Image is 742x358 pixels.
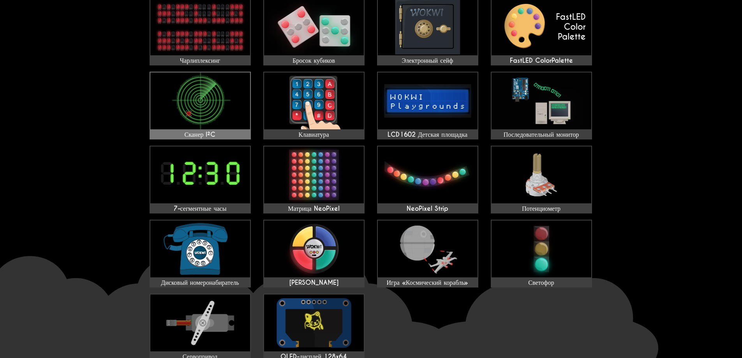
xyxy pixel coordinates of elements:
img: OLED-дисплей 128x64 [264,295,364,351]
font: Клавиатура [298,131,329,139]
font: Игра «Космический корабль» [387,279,469,287]
img: Клавиатура [264,72,364,129]
img: Матрица NeoPixel [264,146,364,203]
a: Дисковый номеронабиратель [150,220,251,287]
font: Потенциометр [522,205,560,213]
a: Игра «Космический корабль» [377,220,478,287]
a: [PERSON_NAME] [263,220,365,287]
font: Сканер I²C [185,131,216,139]
font: FastLED ColorPalette [510,56,573,65]
img: Саймон Гейм [264,220,364,277]
a: Клавиатура [263,72,365,139]
img: Потенциометр [492,146,591,203]
font: NeoPixel Strip [407,205,448,213]
img: Дисковый номеронабиратель [150,220,250,277]
img: Последовательный монитор [492,72,591,129]
font: Электронный сейф [402,56,453,65]
a: 7-сегментные часы [150,146,251,213]
img: Светофор [492,220,591,277]
font: Чарлиплексинг [180,56,220,65]
img: LCD1602 Детская площадка [378,72,478,129]
font: Матрица NeoPixel [288,205,339,213]
font: Светофор [528,279,554,287]
img: Сканер I²C [150,72,250,129]
font: Дисковый номеронабиратель [161,279,239,287]
a: Потенциометр [491,146,592,213]
font: [PERSON_NAME] [289,279,338,287]
font: 7-сегментные часы [174,205,227,213]
a: Матрица NeoPixel [263,146,365,213]
a: Последовательный монитор [491,72,592,139]
a: Светофор [491,220,592,287]
font: LCD1602 Детская площадка [388,131,467,139]
img: Игра «Космический корабль» [378,220,478,277]
a: NeoPixel Strip [377,146,478,213]
img: Сервопривод [150,295,250,351]
a: Сканер I²C [150,72,251,139]
img: 7-сегментные часы [150,146,250,203]
a: LCD1602 Детская площадка [377,72,478,139]
font: Последовательный монитор [504,131,579,139]
font: Бросок кубиков [293,56,335,65]
img: NeoPixel Strip [378,146,478,203]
